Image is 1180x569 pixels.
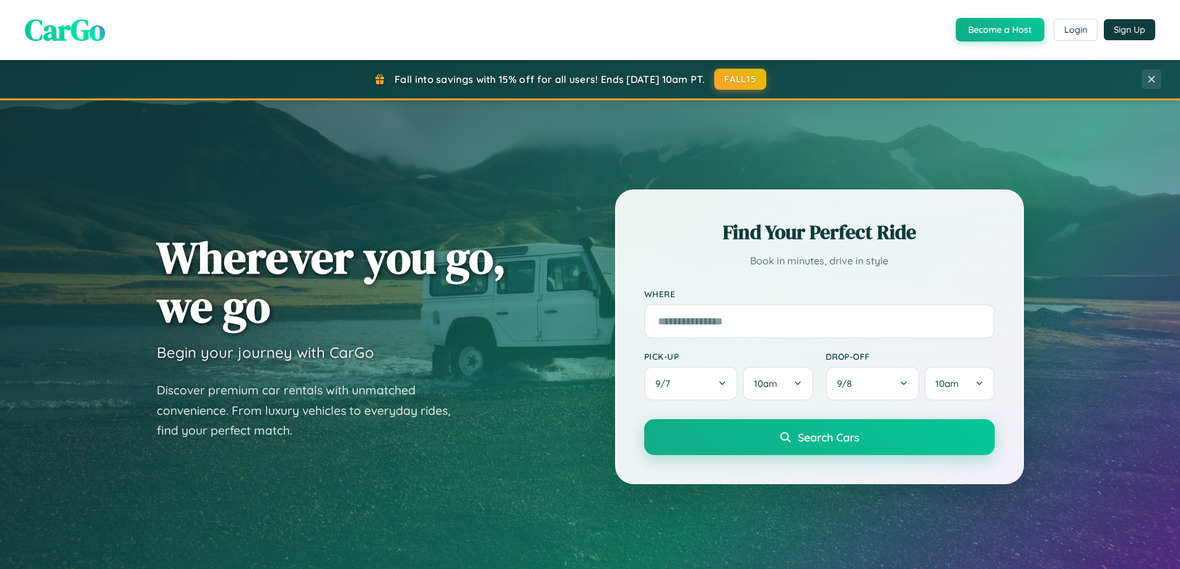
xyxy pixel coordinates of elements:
[837,378,858,389] span: 9 / 8
[935,378,959,389] span: 10am
[644,419,995,455] button: Search Cars
[826,351,995,362] label: Drop-off
[924,367,994,401] button: 10am
[655,378,676,389] span: 9 / 7
[644,351,813,362] label: Pick-up
[743,367,813,401] button: 10am
[644,367,738,401] button: 9/7
[644,252,995,270] p: Book in minutes, drive in style
[644,219,995,246] h2: Find Your Perfect Ride
[157,343,374,362] h3: Begin your journey with CarGo
[754,378,777,389] span: 10am
[798,430,859,444] span: Search Cars
[395,73,705,85] span: Fall into savings with 15% off for all users! Ends [DATE] 10am PT.
[25,9,105,50] span: CarGo
[826,367,920,401] button: 9/8
[1054,19,1098,41] button: Login
[1104,19,1155,40] button: Sign Up
[644,289,995,299] label: Where
[157,380,466,441] p: Discover premium car rentals with unmatched convenience. From luxury vehicles to everyday rides, ...
[956,18,1044,41] button: Become a Host
[157,233,506,331] h1: Wherever you go, we go
[714,69,766,90] button: FALL15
